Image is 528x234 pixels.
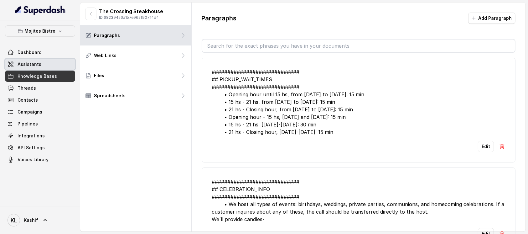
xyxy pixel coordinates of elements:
a: Contacts [5,94,75,106]
a: Pipelines [5,118,75,130]
a: Threads [5,82,75,94]
p: Files [94,72,104,79]
span: Dashboard [18,49,42,56]
span: API Settings [18,145,45,151]
span: Kashif [24,217,38,223]
span: Knowledge Bases [18,73,57,79]
text: KL [11,217,17,224]
p: Web Links [94,52,116,59]
a: Integrations [5,130,75,141]
a: Knowledge Bases [5,71,75,82]
img: light.svg [15,5,65,15]
img: Delete [499,143,505,150]
a: API Settings [5,142,75,153]
a: Voices Library [5,154,75,165]
a: Kashif [5,211,75,229]
p: Spreadsheets [94,93,126,99]
span: Pipelines [18,121,38,127]
span: Threads [18,85,36,91]
span: Campaigns [18,109,42,115]
p: Paragraphs [94,32,120,39]
div: ############################ ## PICKUP_WAIT_TIMES ############################ • Opening hour unt... [212,68,505,136]
button: Mojitos Bistro [5,25,75,37]
input: Search for the exact phrases you have in your documents [202,40,515,52]
span: Voices Library [18,157,49,163]
a: Assistants [5,59,75,70]
p: ID: 682394a6a157e962f90714d4 [99,15,163,20]
button: Add Paragraph [468,13,515,24]
div: ############################ ## CELEBRATION_INFO ############################ • We host all types... [212,178,505,223]
span: Contacts [18,97,38,103]
p: The Crossing Steakhouse [99,8,163,15]
a: Dashboard [5,47,75,58]
button: Edit [478,141,494,152]
p: Paragraphs [202,14,237,23]
span: Integrations [18,133,45,139]
p: Mojitos Bistro [25,27,56,35]
a: Campaigns [5,106,75,118]
span: Assistants [18,61,41,67]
